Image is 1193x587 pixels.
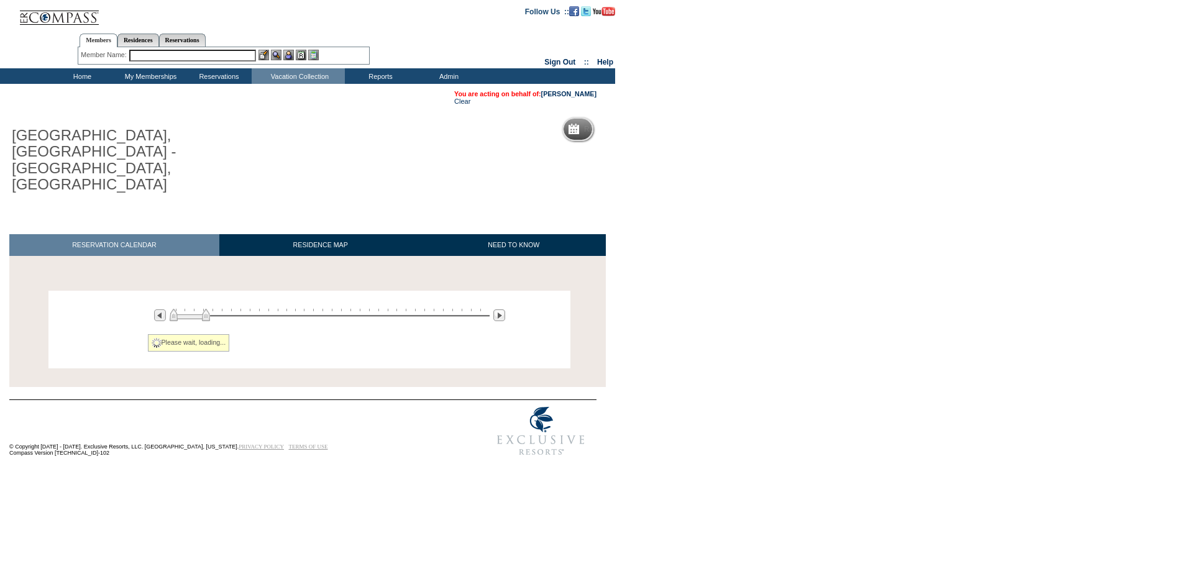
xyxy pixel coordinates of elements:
[47,68,115,84] td: Home
[80,34,117,47] a: Members
[584,125,679,134] h5: Reservation Calendar
[252,68,345,84] td: Vacation Collection
[148,334,230,352] div: Please wait, loading...
[152,338,162,348] img: spinner2.gif
[308,50,319,60] img: b_calculator.gif
[345,68,413,84] td: Reports
[9,234,219,256] a: RESERVATION CALENDAR
[289,444,328,450] a: TERMS OF USE
[485,400,596,462] img: Exclusive Resorts
[183,68,252,84] td: Reservations
[239,444,284,450] a: PRIVACY POLICY
[154,309,166,321] img: Previous
[81,50,129,60] div: Member Name:
[115,68,183,84] td: My Memberships
[421,234,606,256] a: NEED TO KNOW
[581,7,591,14] a: Follow us on Twitter
[454,98,470,105] a: Clear
[541,90,596,98] a: [PERSON_NAME]
[9,401,444,462] td: © Copyright [DATE] - [DATE]. Exclusive Resorts, LLC. [GEOGRAPHIC_DATA], [US_STATE]. Compass Versi...
[283,50,294,60] img: Impersonate
[117,34,159,47] a: Residences
[9,125,288,196] h1: [GEOGRAPHIC_DATA], [GEOGRAPHIC_DATA] - [GEOGRAPHIC_DATA], [GEOGRAPHIC_DATA]
[219,234,422,256] a: RESIDENCE MAP
[454,90,596,98] span: You are acting on behalf of:
[597,58,613,66] a: Help
[581,6,591,16] img: Follow us on Twitter
[593,7,615,16] img: Subscribe to our YouTube Channel
[525,6,569,16] td: Follow Us ::
[413,68,482,84] td: Admin
[296,50,306,60] img: Reservations
[271,50,281,60] img: View
[569,7,579,14] a: Become our fan on Facebook
[258,50,269,60] img: b_edit.gif
[493,309,505,321] img: Next
[569,6,579,16] img: Become our fan on Facebook
[584,58,589,66] span: ::
[593,7,615,14] a: Subscribe to our YouTube Channel
[159,34,206,47] a: Reservations
[544,58,575,66] a: Sign Out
